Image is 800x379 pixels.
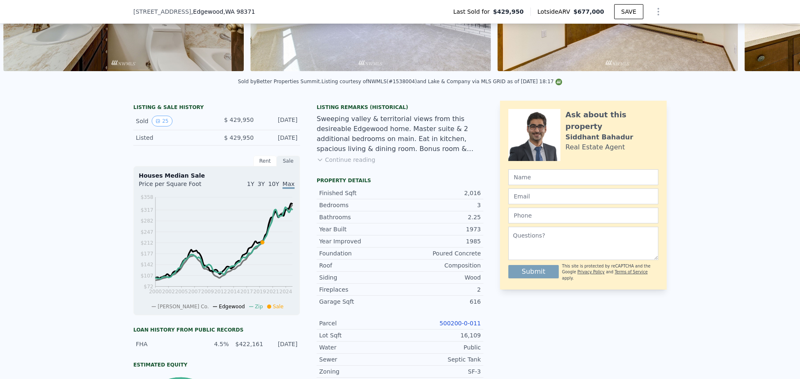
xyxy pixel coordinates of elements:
[400,297,481,306] div: 616
[453,7,493,16] span: Last Sold for
[577,270,605,274] a: Privacy Policy
[140,229,153,235] tspan: $247
[614,4,643,19] button: SAVE
[260,134,297,142] div: [DATE]
[400,237,481,245] div: 1985
[400,367,481,376] div: SF-3
[140,240,153,246] tspan: $212
[223,8,255,15] span: , WA 98371
[224,116,254,123] span: $ 429,950
[175,289,188,295] tspan: 2005
[400,261,481,270] div: Composition
[400,189,481,197] div: 2,016
[268,181,279,187] span: 10Y
[400,343,481,352] div: Public
[227,289,240,295] tspan: 2014
[144,284,153,290] tspan: $72
[319,367,400,376] div: Zoning
[400,201,481,209] div: 3
[555,79,562,85] img: NWMLS Logo
[319,249,400,258] div: Foundation
[140,262,153,268] tspan: $142
[133,362,300,368] div: Estimated Equity
[400,249,481,258] div: Poured Concrete
[266,289,279,295] tspan: 2021
[260,116,297,126] div: [DATE]
[400,355,481,364] div: Septic Tank
[136,134,210,142] div: Listed
[157,304,209,310] span: [PERSON_NAME] Co.
[140,194,153,200] tspan: $358
[508,169,658,185] input: Name
[139,180,217,193] div: Price per Square Foot
[322,79,562,84] div: Listing courtesy of NWMLS (#1538004) and Lake & Company via MLS GRID as of [DATE] 18:17
[319,261,400,270] div: Roof
[191,7,255,16] span: , Edgewood
[273,304,284,310] span: Sale
[317,156,375,164] button: Continue reading
[508,208,658,223] input: Phone
[257,181,265,187] span: 3Y
[508,265,559,278] button: Submit
[234,340,263,348] div: $422,161
[140,218,153,224] tspan: $282
[149,289,162,295] tspan: 2000
[152,116,172,126] button: View historical data
[136,116,210,126] div: Sold
[400,273,481,282] div: Wood
[508,188,658,204] input: Email
[280,289,292,295] tspan: 2024
[200,340,229,348] div: 4.5%
[140,251,153,257] tspan: $177
[319,297,400,306] div: Garage Sqft
[253,156,277,166] div: Rent
[238,79,322,84] div: Sold by Better Properties Summit .
[282,181,295,189] span: Max
[140,207,153,213] tspan: $317
[400,225,481,233] div: 1973
[255,304,263,310] span: Zip
[277,156,300,166] div: Sale
[139,171,295,180] div: Houses Median Sale
[268,340,297,348] div: [DATE]
[136,340,195,348] div: FHA
[573,8,604,15] span: $677,000
[319,237,400,245] div: Year Improved
[493,7,524,16] span: $429,950
[133,104,300,112] div: LISTING & SALE HISTORY
[440,320,481,327] a: 500200-0-011
[400,331,481,339] div: 16,109
[319,189,400,197] div: Finished Sqft
[240,289,253,295] tspan: 2017
[615,270,647,274] a: Terms of Service
[214,289,227,295] tspan: 2012
[565,142,625,152] div: Real Estate Agent
[253,289,266,295] tspan: 2019
[319,343,400,352] div: Water
[319,201,400,209] div: Bedrooms
[162,289,175,295] tspan: 2002
[319,331,400,339] div: Lot Sqft
[562,263,658,281] div: This site is protected by reCAPTCHA and the Google and apply.
[201,289,214,295] tspan: 2009
[400,285,481,294] div: 2
[224,134,254,141] span: $ 429,950
[319,319,400,327] div: Parcel
[537,7,573,16] span: Lotside ARV
[319,213,400,221] div: Bathrooms
[188,289,201,295] tspan: 2007
[565,132,633,142] div: Siddhant Bahadur
[319,225,400,233] div: Year Built
[317,104,483,111] div: Listing Remarks (Historical)
[565,109,658,132] div: Ask about this property
[133,327,300,333] div: Loan history from public records
[247,181,254,187] span: 1Y
[133,7,191,16] span: [STREET_ADDRESS]
[319,355,400,364] div: Sewer
[650,3,667,20] button: Show Options
[319,273,400,282] div: Siding
[219,304,245,310] span: Edgewood
[140,273,153,279] tspan: $107
[319,285,400,294] div: Fireplaces
[400,213,481,221] div: 2.25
